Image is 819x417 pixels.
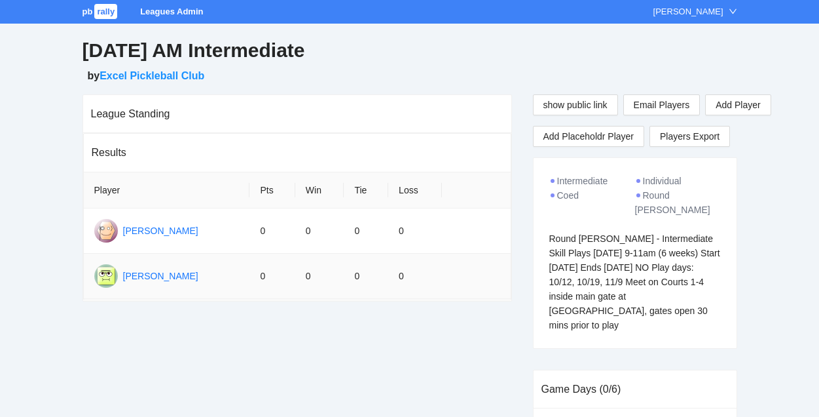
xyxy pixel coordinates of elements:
span: down [729,7,737,16]
button: show public link [533,94,618,115]
th: Tie [344,172,388,208]
div: League Standing [91,95,503,132]
td: 0 [249,208,295,254]
a: Leagues Admin [140,7,203,16]
button: Add Player [705,94,771,115]
th: Pts [249,172,295,208]
span: Add Placeholdr Player [543,129,634,144]
button: Email Players [623,94,701,115]
th: Win [295,172,344,208]
img: Gravatar for cheryl newman@gmail.com [94,219,118,243]
span: Coed [557,190,579,201]
th: Loss [388,172,442,208]
div: Results [92,134,503,171]
td: 0 [388,254,442,299]
span: show public link [543,98,608,112]
span: rally [94,4,117,19]
td: 0 [344,254,388,299]
th: Player [84,172,250,208]
span: Add Player [716,98,760,112]
span: Email Players [634,98,690,112]
h2: [DATE] AM Intermediate [82,37,737,64]
span: Players Export [660,127,719,146]
span: Individual [643,176,682,186]
span: Intermediate [557,176,608,186]
div: Round [PERSON_NAME] - Intermediate Skill Plays [DATE] 9-11am (6 weeks) Start [DATE] Ends [DATE] N... [549,231,721,332]
button: Add Placeholdr Player [533,126,645,147]
td: 0 [388,208,442,254]
a: Excel Pickleball Club [100,70,204,81]
div: Game Days (0/6) [541,370,729,408]
div: [PERSON_NAME] [653,5,723,18]
h5: by [88,68,737,84]
span: pb [82,7,93,16]
td: 0 [344,208,388,254]
td: 0 [295,208,344,254]
a: [PERSON_NAME] [123,226,198,236]
a: pbrally [82,7,120,16]
td: 0 [249,254,295,299]
a: [PERSON_NAME] [123,271,198,281]
a: Players Export [649,126,730,147]
img: Gravatar for rhonda osiecki-gurr@gmail.com [94,264,118,288]
td: 0 [295,254,344,299]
